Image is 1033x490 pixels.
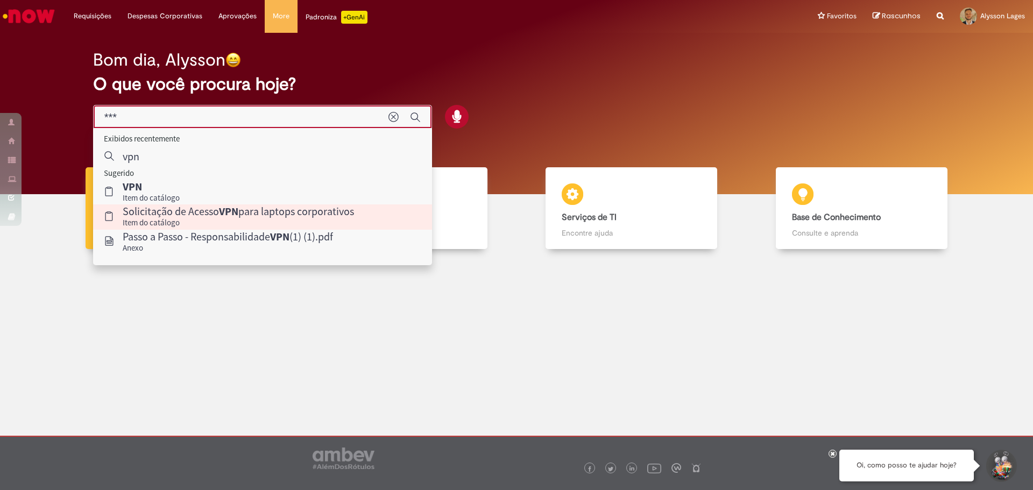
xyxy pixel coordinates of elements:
button: Iniciar Conversa de Suporte [985,450,1017,482]
img: logo_footer_linkedin.png [629,466,635,472]
p: +GenAi [341,11,367,24]
img: happy-face.png [225,52,241,68]
a: Rascunhos [873,11,921,22]
span: Rascunhos [882,11,921,21]
img: logo_footer_twitter.png [608,466,613,472]
h2: Bom dia, Alysson [93,51,225,69]
a: Tirar dúvidas Tirar dúvidas com Lupi Assist e Gen Ai [56,167,287,250]
a: Serviços de TI Encontre ajuda [516,167,747,250]
div: Padroniza [306,11,367,24]
a: Base de Conhecimento Consulte e aprenda [747,167,977,250]
p: Encontre ajuda [562,228,701,238]
img: logo_footer_facebook.png [587,466,592,472]
span: Requisições [74,11,111,22]
span: Aprovações [218,11,257,22]
img: logo_footer_workplace.png [671,463,681,473]
b: Base de Conhecimento [792,212,881,223]
p: Consulte e aprenda [792,228,931,238]
b: Serviços de TI [562,212,617,223]
img: ServiceNow [1,5,56,27]
span: Despesas Corporativas [128,11,202,22]
h2: O que você procura hoje? [93,75,940,94]
img: logo_footer_naosei.png [691,463,701,473]
img: logo_footer_youtube.png [647,461,661,475]
span: More [273,11,289,22]
span: Alysson Lages [980,11,1025,20]
span: Favoritos [827,11,857,22]
div: Oi, como posso te ajudar hoje? [839,450,974,481]
img: logo_footer_ambev_rotulo_gray.png [313,448,374,469]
